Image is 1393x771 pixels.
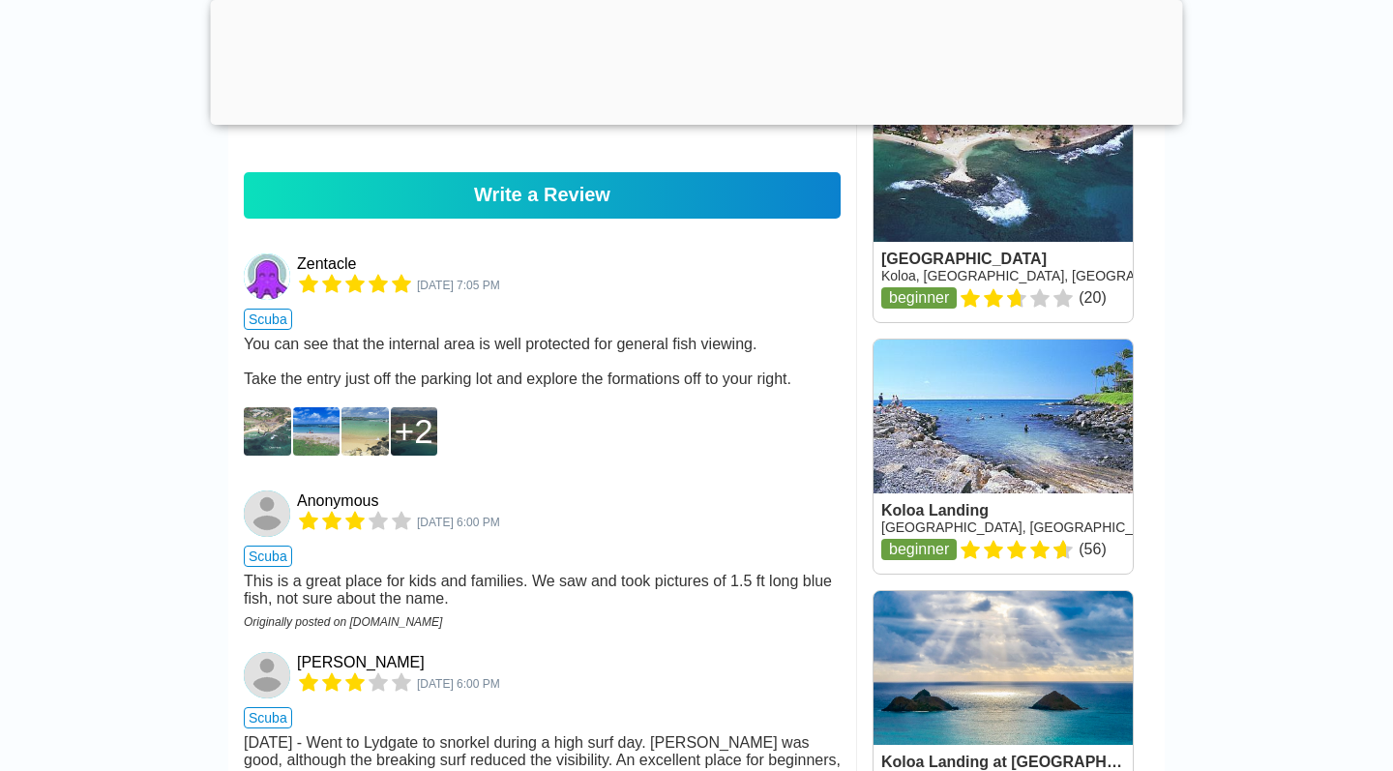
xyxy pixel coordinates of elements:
[244,253,290,300] img: Zentacle
[881,519,1171,535] a: [GEOGRAPHIC_DATA], [GEOGRAPHIC_DATA]
[244,615,841,629] div: Originally posted on [DOMAIN_NAME]
[417,516,500,529] span: 5664
[244,253,293,300] a: Zentacle
[244,546,292,567] span: scuba
[341,407,389,456] img: d001324.jpg
[417,279,500,292] span: 5988
[244,652,290,698] img: Ronald Zahm
[244,652,293,698] a: Ronald Zahm
[395,412,433,451] div: 2
[293,407,341,456] img: D001323.JPG
[417,677,500,691] span: 5642
[244,336,841,388] div: You can see that the internal area is well protected for general fish viewing. Take the entry jus...
[244,309,292,330] span: scuba
[297,654,425,671] a: [PERSON_NAME]
[297,255,356,273] a: Zentacle
[244,172,841,219] a: Write a Review
[244,707,292,728] span: scuba
[244,490,293,537] a: Anonymous
[244,573,841,608] div: This is a great place for kids and families. We saw and took pictures of 1.5 ft long blue fish, n...
[881,268,1213,283] a: Koloa, [GEOGRAPHIC_DATA], [GEOGRAPHIC_DATA]
[297,492,379,510] a: Anonymous
[244,407,291,456] img: D001618.jpg
[244,490,290,537] img: Anonymous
